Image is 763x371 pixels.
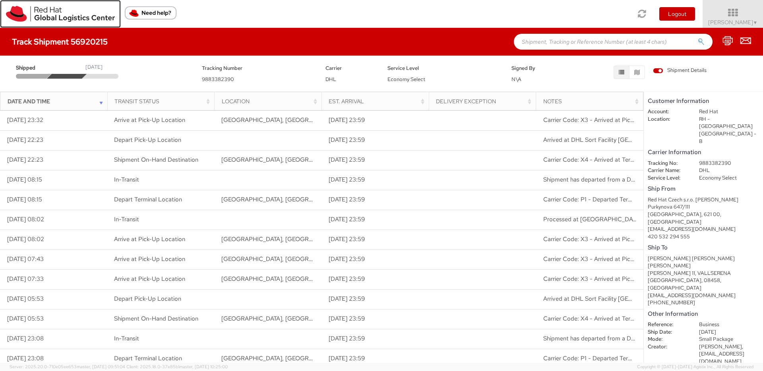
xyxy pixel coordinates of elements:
div: 420 532 294 555 [648,233,759,241]
div: [EMAIL_ADDRESS][DOMAIN_NAME] [648,226,759,233]
label: Shipment Details [653,67,707,75]
h5: Ship To [648,244,759,251]
div: [GEOGRAPHIC_DATA], 621 00, [GEOGRAPHIC_DATA] [648,211,759,226]
h5: Carrier Information [648,149,759,156]
span: Carrier Code: X3 - Arrived at Pick-up Location [543,255,668,263]
span: Arrive at Pick-Up Location [114,235,185,243]
span: Depart Terminal Location [114,195,182,203]
span: In-Transit [114,176,139,184]
td: [DATE] 23:59 [321,329,429,349]
dt: Ship Date: [642,328,693,336]
span: Shipment On-Hand Destination [114,315,198,323]
div: [PERSON_NAME] 11, VALLSERENA [648,270,759,277]
div: [GEOGRAPHIC_DATA], 08458, [GEOGRAPHIC_DATA] [648,277,759,292]
td: [DATE] 23:59 [321,110,429,130]
div: Purkynova 647/111 [648,203,759,211]
div: [PHONE_NUMBER] [648,299,759,307]
span: master, [DATE] 09:51:04 [77,364,125,369]
dt: Location: [642,116,693,123]
dt: Mode: [642,336,693,343]
div: Transit Status [114,97,212,105]
td: [DATE] 23:59 [321,230,429,249]
span: Carrier Code: X4 - Arrived at Terminal Location [543,315,670,323]
span: Client: 2025.18.0-37e85b1 [126,364,228,369]
span: [PERSON_NAME], [699,343,743,350]
dt: Carrier Name: [642,167,693,174]
dt: Reference: [642,321,693,328]
input: Shipment, Tracking or Reference Number (at least 4 chars) [514,34,713,50]
span: Arrive at Pick-Up Location [114,275,185,283]
span: Carrier Code: X3 - Arrived at Pick-up Location [543,275,668,283]
span: Shipped [16,64,50,72]
dt: Creator: [642,343,693,351]
td: [DATE] 23:59 [321,210,429,230]
span: Carrier Code: P1 - Departed Terminal Location [543,195,667,203]
span: Brno, CZ [221,354,346,362]
span: Carrier Code: X4 - Arrived at Terminal Location [543,156,670,164]
span: ▼ [753,19,758,26]
h5: Signed By [511,66,562,71]
span: BRNO, CZ [221,275,346,283]
span: BRNO, CZ [221,235,346,243]
span: N\A [511,76,521,83]
td: [DATE] 23:59 [321,130,429,150]
td: [DATE] 23:59 [321,190,429,210]
div: Location [222,97,319,105]
dt: Account: [642,108,693,116]
span: Server: 2025.20.0-710e05ee653 [10,364,125,369]
span: master, [DATE] 10:25:00 [179,364,228,369]
span: BRNO, CZ [221,255,346,263]
span: Carrier Code: P1 - Departed Terminal Location [543,354,667,362]
div: Red Hat Czech s.r.o. [PERSON_NAME] [648,196,759,204]
span: Arrive at Pick-Up Location [114,255,185,263]
span: BRNO, CZ [221,116,346,124]
span: Shipment Details [653,67,707,74]
h5: Tracking Number [202,66,314,71]
td: [DATE] 23:59 [321,349,429,369]
span: Carrier Code: X3 - Arrived at Pick-up Location [543,116,668,124]
td: [DATE] 23:59 [321,150,429,170]
h4: Track Shipment 56920215 [12,37,108,46]
span: Depart Pick-Up Location [114,295,181,303]
div: [DATE] [85,64,103,71]
td: [DATE] 23:59 [321,309,429,329]
div: [PERSON_NAME] [PERSON_NAME] [PERSON_NAME] [648,255,759,270]
h5: Other Information [648,311,759,317]
h5: Service Level [387,66,500,71]
h5: Customer Information [648,98,759,104]
td: [DATE] 23:59 [321,269,429,289]
img: rh-logistics-00dfa346123c4ec078e1.svg [6,6,115,22]
div: Est. Arrival [329,97,426,105]
td: [DATE] 23:59 [321,170,429,190]
span: Depart Terminal Location [114,354,182,362]
span: 9883382390 [202,76,234,83]
span: Economy Select [387,76,425,83]
td: [DATE] 23:59 [321,289,429,309]
h5: Carrier [325,66,376,71]
span: In-Transit [114,334,139,342]
dt: Tracking No: [642,160,693,167]
span: [PERSON_NAME] [708,19,758,26]
span: Depart Pick-Up Location [114,136,181,144]
dt: Service Level: [642,174,693,182]
span: Prague, CZ [221,195,346,203]
span: Arrive at Pick-Up Location [114,116,185,124]
span: Carrier Code: X3 - Arrived at Pick-up Location [543,235,668,243]
span: Prague, CZ [221,315,346,323]
h5: Ship From [648,185,759,192]
div: Notes [543,97,641,105]
span: Brussels, BE [221,156,346,164]
button: Need help? [125,6,176,19]
span: DHL [325,76,336,83]
span: Shipment On-Hand Destination [114,156,198,164]
div: Date and Time [8,97,105,105]
span: Copyright © [DATE]-[DATE] Agistix Inc., All Rights Reserved [637,364,753,370]
div: [EMAIL_ADDRESS][DOMAIN_NAME] [648,292,759,300]
button: Logout [659,7,695,21]
td: [DATE] 23:59 [321,249,429,269]
span: In-Transit [114,215,139,223]
div: Delivery Exception [436,97,533,105]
